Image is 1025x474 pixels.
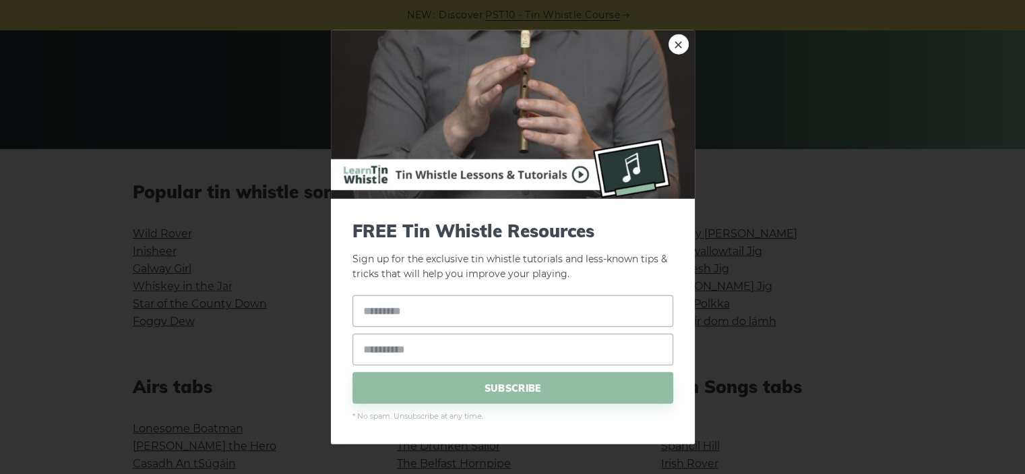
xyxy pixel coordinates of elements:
a: × [669,34,689,54]
span: SUBSCRIBE [352,372,673,404]
span: FREE Tin Whistle Resources [352,220,673,241]
img: Tin Whistle Buying Guide Preview [331,30,695,198]
p: Sign up for the exclusive tin whistle tutorials and less-known tips & tricks that will help you i... [352,220,673,282]
span: * No spam. Unsubscribe at any time. [352,411,673,423]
